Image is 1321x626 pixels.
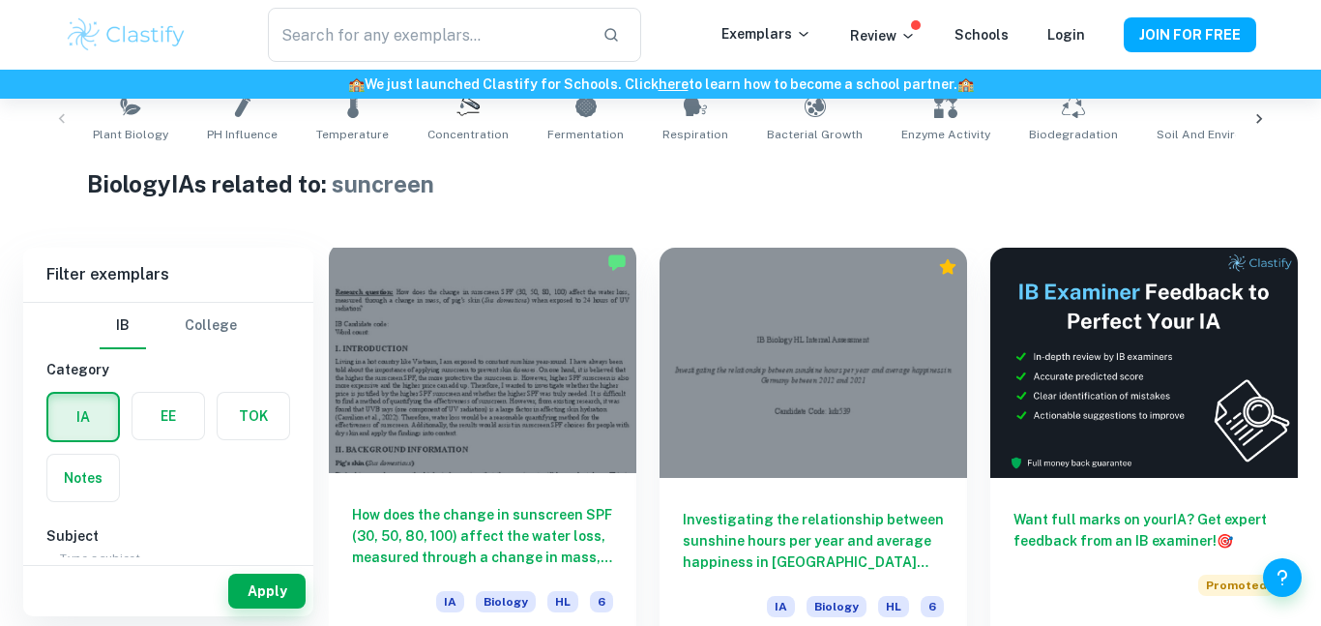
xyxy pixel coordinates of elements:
h6: Subject [46,525,290,547]
h6: How does the change in sunscreen SPF (30, 50, 80, 100) affect the water loss, measured through a ... [352,504,613,568]
span: Concentration [427,126,509,143]
h1: Biology IAs related to: [87,166,1234,201]
h6: Want full marks on your IA ? Get expert feedback from an IB examiner! [1013,509,1275,551]
button: JOIN FOR FREE [1124,17,1256,52]
span: HL [547,591,578,612]
span: Plant Biology [93,126,168,143]
span: Fermentation [547,126,624,143]
span: 🏫 [348,76,365,92]
span: Temperature [316,126,389,143]
h6: Category [46,359,290,380]
button: TOK [218,393,289,439]
span: HL [878,596,909,617]
button: EE [132,393,204,439]
span: Biology [476,591,536,612]
span: Respiration [662,126,728,143]
h6: Investigating the relationship between sunshine hours per year and average happiness in [GEOGRAPH... [683,509,944,573]
div: Premium [938,257,957,277]
a: Schools [954,27,1009,43]
button: IB [100,303,146,349]
span: 🏫 [957,76,974,92]
button: College [185,303,237,349]
label: Type a subject [60,550,140,566]
input: Search for any exemplars... [268,8,587,62]
button: Help and Feedback [1263,558,1302,597]
span: IA [436,591,464,612]
h6: We just launched Clastify for Schools. Click to learn how to become a school partner. [4,74,1317,95]
span: suncreen [332,170,434,197]
img: Clastify logo [65,15,188,54]
button: Notes [47,455,119,501]
a: Login [1047,27,1085,43]
h6: Filter exemplars [23,248,313,302]
span: Bacterial Growth [767,126,863,143]
span: IA [767,596,795,617]
span: Enzyme Activity [901,126,990,143]
img: Marked [607,253,627,272]
span: 🎯 [1217,533,1233,549]
p: Review [850,25,916,46]
button: Apply [228,574,306,609]
img: Thumbnail [990,248,1298,478]
span: pH Influence [207,126,278,143]
span: 6 [590,591,613,612]
a: here [659,76,689,92]
div: Filter type choice [100,303,237,349]
span: Promoted [1198,575,1275,596]
span: Biology [807,596,866,617]
span: Biodegradation [1029,126,1118,143]
span: 6 [921,596,944,617]
p: Exemplars [721,23,811,45]
button: IA [48,394,118,440]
